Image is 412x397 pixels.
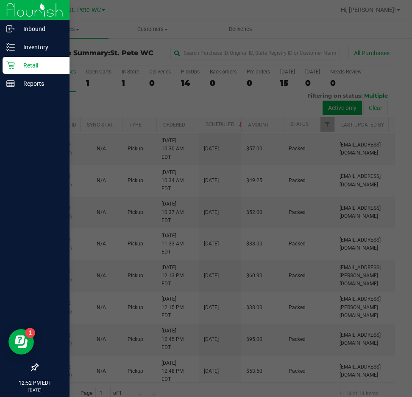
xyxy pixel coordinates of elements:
p: Inventory [15,42,66,52]
inline-svg: Retail [6,61,15,70]
p: 12:52 PM EDT [4,379,66,387]
p: [DATE] [4,387,66,393]
inline-svg: Reports [6,79,15,88]
p: Inbound [15,24,66,34]
iframe: Resource center unread badge [25,328,35,338]
p: Reports [15,79,66,89]
iframe: Resource center [8,329,34,355]
inline-svg: Inbound [6,25,15,33]
p: Retail [15,60,66,70]
inline-svg: Inventory [6,43,15,51]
